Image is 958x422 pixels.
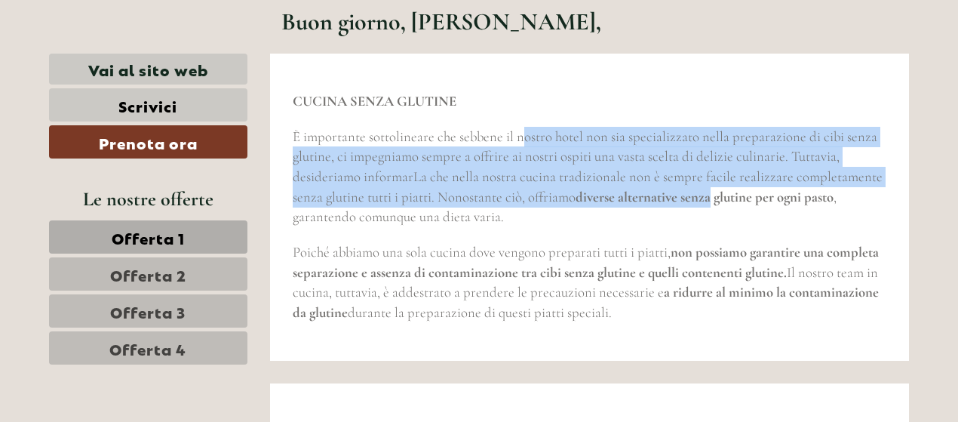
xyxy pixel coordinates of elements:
span: Offerta 3 [110,300,186,322]
span: È importante sottolineare che sebbene il nostro hotel non sia specializzato nella preparazione di... [293,128,883,226]
h1: Buon giorno, [PERSON_NAME], [281,8,601,35]
span: Offerta 1 [112,226,185,248]
a: Prenota ora [49,125,247,159]
a: Vai al sito web [49,54,247,85]
span: Offerta 2 [110,263,186,285]
div: Le nostre offerte [49,185,247,213]
span: Offerta 4 [109,337,186,359]
span: Poiché abbiamo una sola cucina dove vengono preparati tutti i piatti, Il nostro team in cucina, t... [293,244,879,321]
span: CUCINA SENZA GLUTINE [293,93,456,109]
strong: non possiamo garantire una completa separazione e assenza di contaminazione tra cibi senza glutin... [293,244,879,281]
strong: diverse alternative senza glutine per ogni pasto [576,189,834,205]
a: Scrivici [49,88,247,122]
